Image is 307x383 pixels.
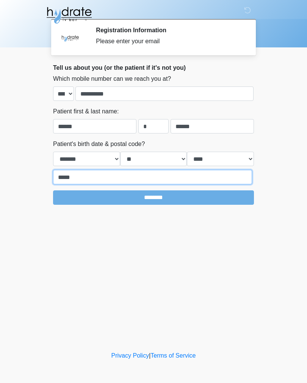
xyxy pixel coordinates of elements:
[53,107,119,116] label: Patient first & last name:
[96,37,243,46] div: Please enter your email
[53,64,254,71] h2: Tell us about you (or the patient if it's not you)
[150,352,196,359] a: Terms of Service
[53,140,145,149] label: Patient's birth date & postal code?
[53,74,171,83] label: Which mobile number can we reach you at?
[111,352,149,359] a: Privacy Policy
[149,352,150,359] a: |
[45,6,92,25] img: Hydrate IV Bar - Fort Collins Logo
[59,27,81,49] img: Agent Avatar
